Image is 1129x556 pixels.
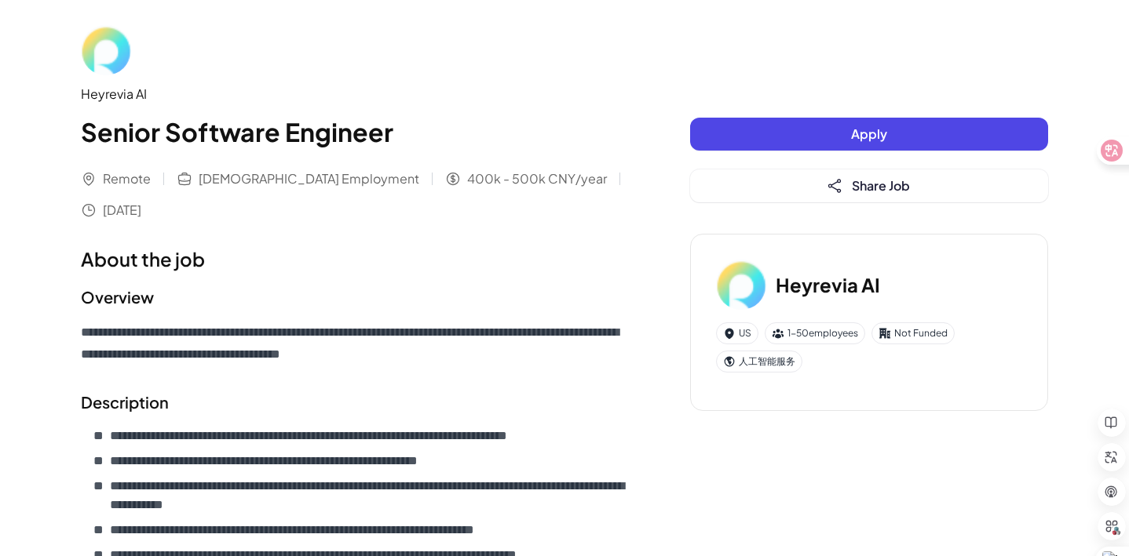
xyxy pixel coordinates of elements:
div: US [716,322,758,344]
span: Share Job [852,177,910,194]
h2: Overview [81,285,627,309]
img: He [81,25,131,75]
h2: Description [81,391,627,414]
span: Remote [103,169,151,188]
button: Apply [690,118,1048,151]
span: Apply [851,125,887,142]
h1: About the job [81,245,627,273]
div: Not Funded [871,322,955,344]
div: Heyrevia AI [81,85,627,104]
div: 1-50 employees [765,322,865,344]
span: [DATE] [103,201,141,220]
span: 400k - 500k CNY/year [467,169,607,188]
span: [DEMOGRAPHIC_DATA] Employment [199,169,419,188]
h1: Senior Software Engineer [81,113,627,151]
h3: Heyrevia AI [776,271,880,299]
div: 人工智能服务 [716,351,802,372]
button: Share Job [690,169,1048,202]
img: He [716,260,766,310]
